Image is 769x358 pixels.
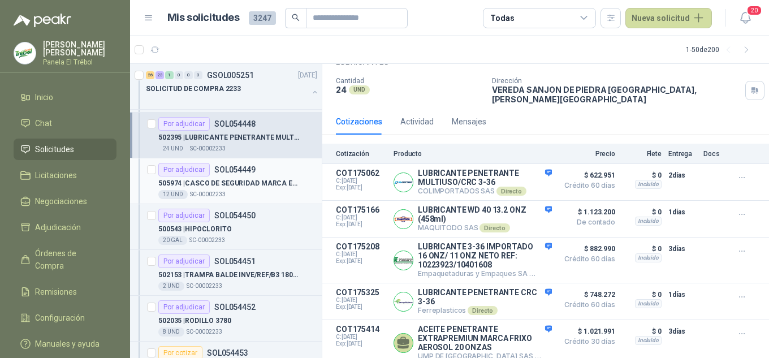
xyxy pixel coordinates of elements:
[158,144,188,153] div: 24 UND
[559,242,615,256] span: $ 882.990
[735,8,755,28] button: 20
[336,288,387,297] p: COT175325
[194,71,202,79] div: 0
[336,325,387,334] p: COT175414
[35,91,53,103] span: Inicio
[207,349,248,357] p: SOL054453
[668,169,697,182] p: 2 días
[668,242,697,256] p: 3 días
[214,166,256,174] p: SOL054449
[130,296,322,342] a: Por adjudicarSOL054452502035 |RODILLO 37808 UNDSC-00002233
[622,288,662,301] p: $ 0
[158,255,210,268] div: Por adjudicar
[635,299,662,308] div: Incluido
[298,70,317,81] p: [DATE]
[158,132,299,143] p: 502395 | LUBRICANTE PENETRANTE MULTIUSO/CRC 3-36
[622,169,662,182] p: $ 0
[349,85,370,94] div: UND
[336,214,387,221] span: C: [DATE]
[207,71,254,79] p: GSOL005251
[189,236,225,245] p: SC-00002233
[14,243,116,277] a: Órdenes de Compra
[14,14,71,27] img: Logo peakr
[418,325,552,352] p: ACEITE PENETRANTE EXTRAPREMIUN MARCA FRIXO AEROSOL 20 ONZAS
[336,251,387,258] span: C: [DATE]
[418,187,552,196] p: COLIMPORTADOS SAS
[158,327,184,337] div: 8 UND
[686,41,755,59] div: 1 - 50 de 200
[130,204,322,250] a: Por adjudicarSOL054450500543 |HIPOCLORITO20 GALSC-00002233
[336,205,387,214] p: COT175166
[43,59,116,66] p: Panela El Trébol
[559,256,615,262] span: Crédito 60 días
[336,178,387,184] span: C: [DATE]
[158,300,210,314] div: Por adjudicar
[418,288,552,306] p: LUBRICANTE PENETRANTE CRC 3-36
[394,173,413,192] img: Company Logo
[14,333,116,355] a: Manuales y ayuda
[668,288,697,301] p: 1 días
[559,338,615,345] span: Crédito 30 días
[622,205,662,219] p: $ 0
[158,236,187,245] div: 20 GAL
[336,304,387,310] span: Exp: [DATE]
[394,210,413,228] img: Company Logo
[214,257,256,265] p: SOL054451
[479,223,509,232] div: Directo
[635,253,662,262] div: Incluido
[336,115,382,128] div: Cotizaciones
[130,158,322,204] a: Por adjudicarSOL054449505974 |CASCO DE SEGURIDAD MARCA EPI DIELETRICO12 UNDSC-00002233
[187,282,222,291] p: SC-00002233
[158,178,299,189] p: 505974 | CASCO DE SEGURIDAD MARCA EPI DIELETRICO
[668,150,697,158] p: Entrega
[336,334,387,340] span: C: [DATE]
[158,316,231,326] p: 502035 | RODILLO 3780
[668,205,697,219] p: 1 días
[184,71,193,79] div: 0
[492,85,741,104] p: VEREDA SANJON DE PIEDRA [GEOGRAPHIC_DATA] , [PERSON_NAME][GEOGRAPHIC_DATA]
[336,85,347,94] p: 24
[158,163,210,176] div: Por adjudicar
[35,221,81,234] span: Adjudicación
[418,306,552,315] p: Ferreplasticos
[394,251,413,270] img: Company Logo
[35,117,52,130] span: Chat
[418,242,552,269] p: LUBRICANTE 3-36 IMPORTADO 16 ONZ/ 11 ONZ NETO REF: 10223923/10401608
[292,14,300,21] span: search
[625,8,712,28] button: Nueva solicitud
[559,288,615,301] span: $ 748.272
[14,113,116,134] a: Chat
[400,115,434,128] div: Actividad
[452,115,486,128] div: Mensajes
[14,87,116,108] a: Inicio
[394,150,552,158] p: Producto
[158,224,232,235] p: 500543 | HIPOCLORITO
[703,150,726,158] p: Docs
[35,312,85,324] span: Configuración
[559,219,615,226] span: De contado
[35,169,77,182] span: Licitaciones
[668,325,697,338] p: 3 días
[468,306,498,315] div: Directo
[14,191,116,212] a: Negociaciones
[559,301,615,308] span: Crédito 60 días
[559,325,615,338] span: $ 1.021.991
[158,282,184,291] div: 2 UND
[418,223,552,232] p: MAQUITODO SAS
[14,42,36,64] img: Company Logo
[336,184,387,191] span: Exp: [DATE]
[14,139,116,160] a: Solicitudes
[622,242,662,256] p: $ 0
[130,250,322,296] a: Por adjudicarSOL054451502153 |TRAMPA BALDE INVE/REF/B3 180 NPT2 UNDSC-00002233
[167,10,240,26] h1: Mis solicitudes
[559,205,615,219] span: $ 1.123.200
[529,269,559,278] div: Directo
[146,84,241,94] p: SOLICITUD DE COMPRA 2233
[190,190,226,199] p: SC-00002233
[14,281,116,303] a: Remisiones
[146,68,319,105] a: 26 23 1 0 0 0 GSOL005251[DATE] SOLICITUD DE COMPRA 2233
[175,71,183,79] div: 0
[336,297,387,304] span: C: [DATE]
[418,205,552,223] p: LUBRICANTE WD 40 13.2 ONZ (458ml)
[35,286,77,298] span: Remisiones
